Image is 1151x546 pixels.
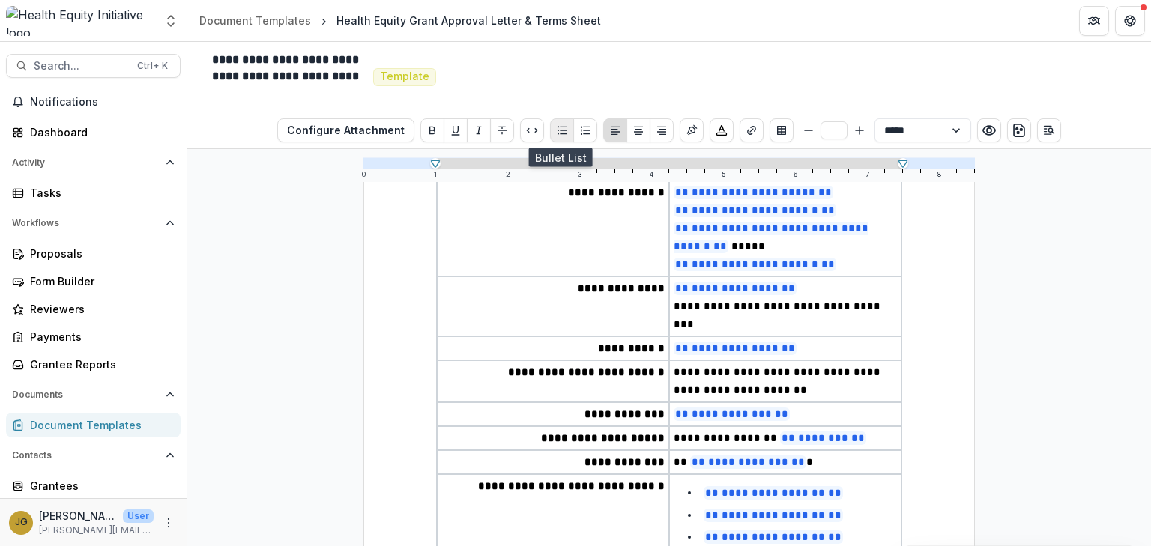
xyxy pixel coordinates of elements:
span: Workflows [12,218,160,228]
button: Align Left [603,118,627,142]
button: Underline [444,118,468,142]
button: More [160,514,178,532]
a: Proposals [6,241,181,266]
button: Bigger [851,121,868,139]
button: Insert Signature [680,118,704,142]
div: Payments [30,329,169,345]
div: Document Templates [199,13,311,28]
button: Italicize [467,118,491,142]
button: Open Documents [6,383,181,407]
img: Health Equity Initiative logo [6,6,154,36]
button: Align Right [650,118,674,142]
div: Dashboard [30,124,169,140]
button: Open Activity [6,151,181,175]
button: Bold [420,118,444,142]
a: Reviewers [6,297,181,321]
button: Create link [740,118,764,142]
a: Form Builder [6,269,181,294]
button: Ordered List [573,118,597,142]
button: Get Help [1115,6,1145,36]
a: Grantee Reports [6,352,181,377]
div: Grantees [30,478,169,494]
p: [PERSON_NAME] [39,508,117,524]
span: Search... [34,60,128,73]
div: Reviewers [30,301,169,317]
button: Open Editor Sidebar [1037,118,1061,142]
button: Open Workflows [6,211,181,235]
div: Proposals [30,246,169,261]
p: User [123,509,154,523]
button: Preview preview-doc.pdf [977,118,1001,142]
div: Tasks [30,185,169,201]
button: Search... [6,54,181,78]
button: Partners [1079,6,1109,36]
button: Choose font color [710,118,734,142]
button: Notifications [6,90,181,114]
div: Grantee Reports [30,357,169,372]
div: Form Builder [30,273,169,289]
span: Template [380,70,429,83]
p: [PERSON_NAME][EMAIL_ADDRESS][PERSON_NAME][DATE][DOMAIN_NAME] [39,524,154,537]
button: Configure Attachment [277,118,414,142]
button: Strike [490,118,514,142]
button: Bullet List [550,118,574,142]
div: Health Equity Grant Approval Letter & Terms Sheet [336,13,601,28]
button: Open entity switcher [160,6,181,36]
div: Document Templates [30,417,169,433]
nav: breadcrumb [193,10,607,31]
span: Notifications [30,96,175,109]
button: Insert Table [770,118,794,142]
div: Ctrl + K [134,58,171,74]
a: Document Templates [6,413,181,437]
a: Payments [6,324,181,349]
button: Code [520,118,544,142]
button: Open Contacts [6,443,181,467]
a: Grantees [6,473,181,498]
span: Documents [12,389,160,400]
span: Activity [12,157,160,168]
div: Jenna Grant [15,518,28,527]
button: Align Center [626,118,650,142]
button: Smaller [800,121,818,139]
a: Document Templates [193,10,317,31]
a: Dashboard [6,120,181,145]
span: Contacts [12,450,160,461]
button: download-word [1007,118,1031,142]
a: Tasks [6,181,181,205]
